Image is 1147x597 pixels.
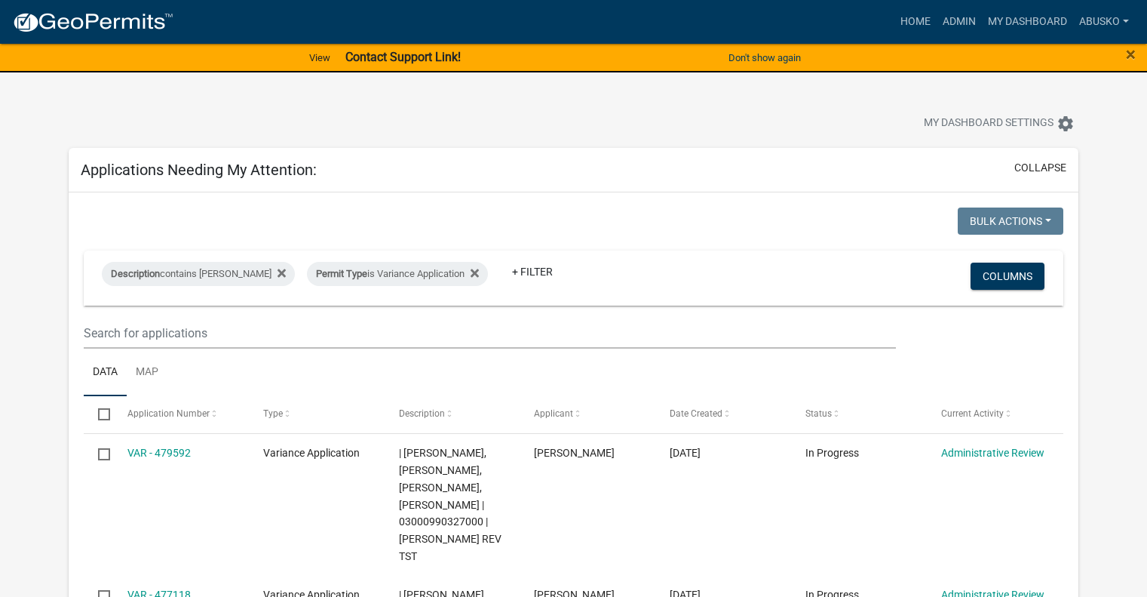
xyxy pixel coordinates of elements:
datatable-header-cell: Application Number [112,396,248,432]
span: In Progress [805,447,859,459]
span: Description [399,408,445,419]
strong: Contact Support Link! [345,50,461,64]
i: settings [1057,115,1075,133]
input: Search for applications [84,318,896,349]
button: collapse [1014,160,1066,176]
span: Karen Dawn Schroeder [534,447,615,459]
a: Home [894,8,937,36]
a: Administrative Review [941,447,1044,459]
datatable-header-cell: Type [248,396,384,432]
a: + Filter [500,258,565,285]
span: Variance Application [263,447,360,459]
datatable-header-cell: Applicant [520,396,655,432]
a: Admin [937,8,982,36]
span: Permit Type [316,268,367,279]
span: × [1126,44,1136,65]
button: Don't show again [722,45,807,70]
a: VAR - 479592 [127,447,191,459]
div: contains [PERSON_NAME] [102,262,295,286]
datatable-header-cell: Date Created [655,396,791,432]
span: Application Number [127,408,210,419]
button: Bulk Actions [958,208,1063,235]
button: Close [1126,45,1136,63]
a: abusko [1073,8,1135,36]
datatable-header-cell: Current Activity [927,396,1063,432]
span: Description [111,268,160,279]
span: My Dashboard Settings [924,115,1053,133]
span: Current Activity [941,408,1004,419]
a: Map [127,349,167,397]
button: My Dashboard Settingssettings [912,109,1087,138]
span: | Amy Busko, Christopher LeClair, Kyle Westergard, Michelle Jevne | 03000990327000 | KAREN D SCHR... [399,447,501,562]
span: Date Created [670,408,722,419]
datatable-header-cell: Status [791,396,927,432]
h5: Applications Needing My Attention: [81,161,317,179]
datatable-header-cell: Select [84,396,112,432]
span: Type [263,408,283,419]
a: My Dashboard [982,8,1073,36]
button: Columns [971,263,1044,290]
a: View [303,45,336,70]
a: Data [84,349,127,397]
datatable-header-cell: Description [384,396,520,432]
div: is Variance Application [307,262,488,286]
span: Applicant [534,408,573,419]
span: Status [805,408,832,419]
span: 09/16/2025 [670,447,701,459]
